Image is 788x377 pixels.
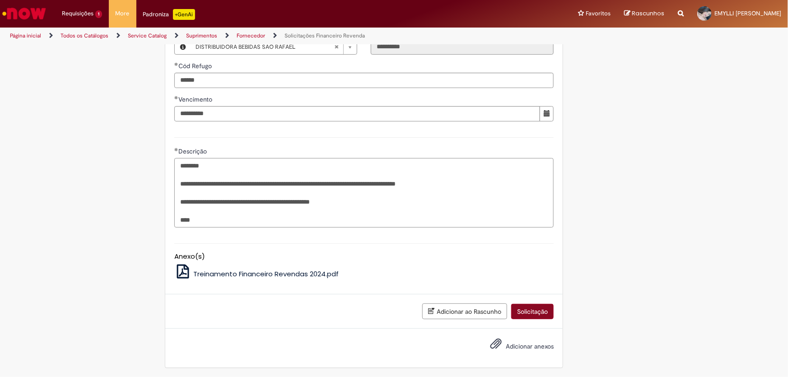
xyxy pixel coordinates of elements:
div: Padroniza [143,9,195,20]
a: Rascunhos [624,9,664,18]
button: Adicionar ao Rascunho [422,303,507,319]
span: Obrigatório Preenchido [174,148,178,151]
span: Adicionar anexos [506,342,554,350]
span: Requisições [62,9,93,18]
a: DISTRIBUIDORA BEBIDAS SAO RAFAELLimpar campo CNPJ Revenda [191,40,357,54]
button: CNPJ Revenda, Visualizar este registro DISTRIBUIDORA BEBIDAS SAO RAFAEL [175,40,191,54]
p: +GenAi [173,9,195,20]
a: Treinamento Financeiro Revendas 2024.pdf [174,269,339,279]
button: Mostrar calendário para Vencimento [540,106,554,121]
button: Adicionar anexos [488,335,504,356]
button: Solicitação [511,304,554,319]
span: Favoritos [586,9,611,18]
h5: Anexo(s) [174,253,554,261]
span: Rascunhos [632,9,664,18]
span: EMYLLI [PERSON_NAME] [714,9,781,17]
input: Cód Refugo [174,73,554,88]
img: ServiceNow [1,5,47,23]
span: More [116,9,130,18]
input: Vencimento 03 September 2025 Wednesday [174,106,540,121]
span: DISTRIBUIDORA BEBIDAS SAO RAFAEL [196,40,334,54]
span: Cód Refugo [178,62,214,70]
a: Página inicial [10,32,41,39]
span: Obrigatório Preenchido [174,96,178,99]
abbr: Limpar campo CNPJ Revenda [330,40,343,54]
span: Obrigatório Preenchido [174,62,178,66]
a: Fornecedor [237,32,265,39]
ul: Trilhas de página [7,28,518,44]
input: Cód Cliente [371,39,554,55]
span: Descrição [178,147,209,155]
a: Todos os Catálogos [61,32,108,39]
a: Service Catalog [128,32,167,39]
span: 1 [95,10,102,18]
span: Treinamento Financeiro Revendas 2024.pdf [193,269,339,279]
a: Solicitações Financeiro Revenda [284,32,365,39]
textarea: Descrição [174,158,554,228]
span: Vencimento [178,95,214,103]
a: Suprimentos [186,32,217,39]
